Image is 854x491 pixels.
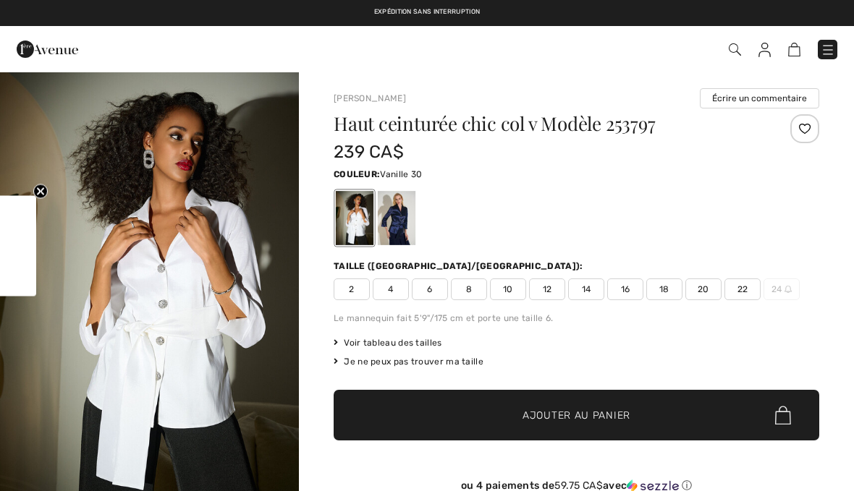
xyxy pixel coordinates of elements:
div: Je ne peux pas trouver ma taille [334,355,819,368]
img: Menu [821,43,835,57]
span: 10 [490,278,526,300]
span: 239 CA$ [334,142,404,162]
span: 2 [334,278,370,300]
span: 24 [764,278,800,300]
img: ring-m.svg [785,286,792,293]
img: Panier d'achat [788,43,800,56]
img: Bag.svg [775,406,791,424]
button: Close teaser [33,184,48,198]
img: Mes infos [758,43,771,57]
div: Le mannequin fait 5'9"/175 cm et porte une taille 6. [334,312,819,325]
span: 14 [568,278,604,300]
span: 20 [685,278,722,300]
img: Recherche [729,43,741,56]
button: Ajouter au panier [334,390,819,440]
span: Voir tableau des tailles [334,336,442,349]
span: 18 [646,278,682,300]
div: Vanille 30 [336,191,373,245]
span: 12 [529,278,565,300]
h1: Haut ceinturée chic col v Modèle 253797 [334,114,738,133]
span: Ajouter au panier [523,408,630,423]
a: 1ère Avenue [17,41,78,55]
div: Taille ([GEOGRAPHIC_DATA]/[GEOGRAPHIC_DATA]): [334,260,586,273]
a: [PERSON_NAME] [334,93,406,103]
img: 1ère Avenue [17,35,78,64]
button: Écrire un commentaire [700,88,819,108]
span: 6 [412,278,448,300]
span: 4 [373,278,409,300]
span: 8 [451,278,487,300]
span: Vanille 30 [380,169,422,179]
span: 22 [724,278,761,300]
span: Couleur: [334,169,380,179]
div: Bleu Nuit [378,191,415,245]
span: 16 [607,278,643,300]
